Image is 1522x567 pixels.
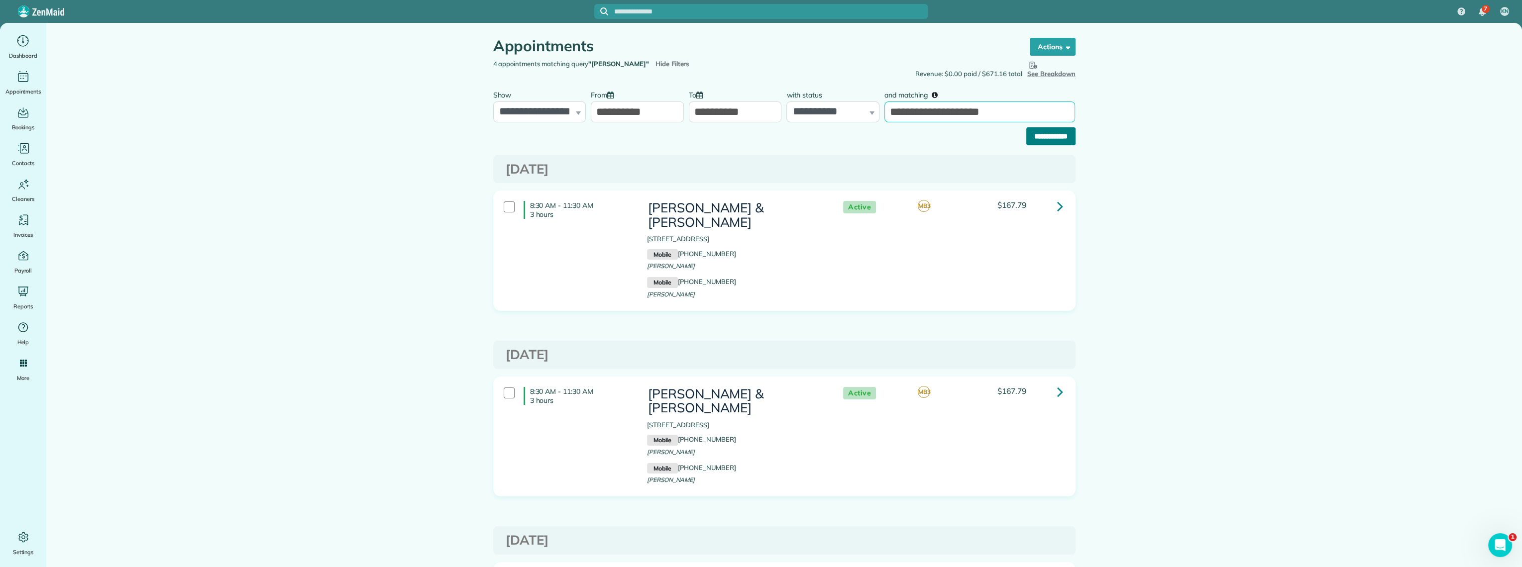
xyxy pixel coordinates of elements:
[647,435,736,443] a: Mobile[PHONE_NUMBER]
[1501,7,1509,15] span: KN
[9,51,37,61] span: Dashboard
[530,210,632,219] p: 3 hours
[647,448,695,456] span: [PERSON_NAME]
[530,396,632,405] p: 3 hours
[1484,5,1487,13] span: 7
[1509,533,1517,541] span: 1
[915,69,1022,79] span: Revenue: $0.00 paid / $671.16 total
[1027,59,1076,79] button: See Breakdown
[647,463,678,474] small: Mobile
[524,201,632,219] h4: 8:30 AM - 11:30 AM
[4,319,42,347] a: Help
[14,266,32,276] span: Payroll
[997,386,1026,396] span: $167.79
[5,87,41,96] span: Appointments
[17,337,29,347] span: Help
[600,7,608,15] svg: Focus search
[647,464,736,472] a: Mobile[PHONE_NUMBER]
[647,249,678,260] small: Mobile
[13,547,34,557] span: Settings
[843,201,876,213] span: Active
[486,59,784,69] div: 4 appointments matching query
[918,200,930,212] span: MB3
[918,386,930,398] span: MB3
[506,162,1063,177] h3: [DATE]
[524,387,632,405] h4: 8:30 AM - 11:30 AM
[843,387,876,399] span: Active
[647,435,678,446] small: Mobile
[647,201,823,229] h3: [PERSON_NAME] & [PERSON_NAME]
[506,348,1063,362] h3: [DATE]
[655,60,690,68] a: Hide Filters
[12,122,35,132] span: Bookings
[13,301,33,311] span: Reports
[17,373,29,383] span: More
[4,140,42,168] a: Contacts
[4,283,42,311] a: Reports
[13,230,33,240] span: Invoices
[506,533,1063,548] h3: [DATE]
[4,69,42,96] a: Appointments
[647,250,736,258] a: Mobile[PHONE_NUMBER]
[689,85,708,103] label: To
[647,290,695,298] span: [PERSON_NAME]
[884,85,945,103] label: and matching
[647,420,823,430] p: [STREET_ADDRESS]
[655,59,690,69] span: Hide Filters
[1488,533,1512,557] iframe: Intercom live chat
[4,104,42,132] a: Bookings
[1027,59,1076,78] span: See Breakdown
[12,158,34,168] span: Contacts
[493,38,1011,54] h1: Appointments
[997,200,1026,210] span: $167.79
[594,7,608,15] button: Focus search
[4,33,42,61] a: Dashboard
[647,476,695,483] span: [PERSON_NAME]
[1030,38,1076,56] button: Actions
[12,194,34,204] span: Cleaners
[647,387,823,415] h3: [PERSON_NAME] & [PERSON_NAME]
[647,234,823,244] p: [STREET_ADDRESS]
[647,278,736,285] a: Mobile[PHONE_NUMBER]
[4,212,42,240] a: Invoices
[647,277,678,288] small: Mobile
[1472,1,1493,23] div: 7 unread notifications
[4,176,42,204] a: Cleaners
[588,60,649,68] strong: "[PERSON_NAME]"
[4,529,42,557] a: Settings
[4,248,42,276] a: Payroll
[591,85,619,103] label: From
[647,262,695,270] span: [PERSON_NAME]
